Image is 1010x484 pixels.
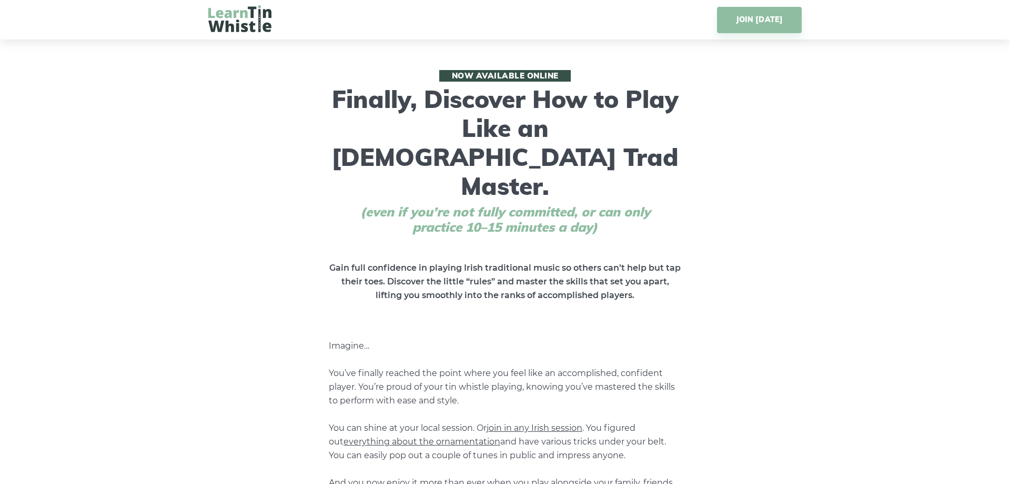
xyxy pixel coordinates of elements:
[339,204,671,235] span: (even if you’re not fully committed, or can only practice 10–15 minutes a day)
[324,70,686,235] h1: Finally, Discover How to Play Like an [DEMOGRAPHIC_DATA] Trad Master.
[439,70,571,82] span: Now available online
[344,437,500,447] span: everything about the ornamentation
[717,7,802,33] a: JOIN [DATE]
[208,5,271,32] img: LearnTinWhistle.com
[487,423,582,433] span: join in any Irish session
[329,263,681,300] strong: Gain full confidence in playing Irish traditional music so others can’t help but tap their toes. ...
